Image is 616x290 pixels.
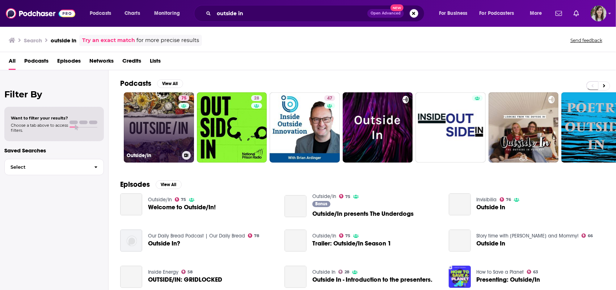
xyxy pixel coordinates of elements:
[588,234,593,238] span: 66
[591,5,607,21] button: Show profile menu
[150,55,161,70] span: Lists
[270,92,340,163] a: 47
[5,165,88,169] span: Select
[157,79,183,88] button: View All
[90,8,111,18] span: Podcasts
[4,147,104,154] p: Saved Searches
[248,234,260,238] a: 78
[201,5,431,22] div: Search podcasts, credits, & more...
[530,8,542,18] span: More
[338,270,350,274] a: 28
[591,5,607,21] img: User Profile
[181,270,193,274] a: 58
[149,8,189,19] button: open menu
[339,194,351,198] a: 75
[51,37,76,44] h3: outside in
[156,180,182,189] button: View All
[148,197,172,203] a: Outside/In
[120,230,142,252] img: Outside In?
[312,277,433,283] a: Outside In - Introduction to the presenters.
[120,180,182,189] a: EpisodesView All
[312,211,414,217] a: Outside/In presents The Underdogs
[315,202,327,206] span: Bonus
[124,92,194,163] a: 75Outside/In
[324,95,335,101] a: 47
[178,95,189,101] a: 75
[89,55,114,70] a: Networks
[197,92,267,163] a: 28
[4,159,104,175] button: Select
[371,12,401,15] span: Open Advanced
[339,234,351,238] a: 75
[214,8,367,19] input: Search podcasts, credits, & more...
[500,197,511,202] a: 76
[57,55,81,70] a: Episodes
[148,277,222,283] a: OUTSIDE/IN: GRIDLOCKED
[120,8,144,19] a: Charts
[120,79,183,88] a: PodcastsView All
[136,36,199,45] span: for more precise results
[527,270,539,274] a: 63
[477,204,506,210] a: Outside In
[312,240,391,247] a: Trailer: Outside/In Season 1
[120,266,142,288] a: OUTSIDE/IN: GRIDLOCKED
[475,8,525,19] button: open menu
[312,269,336,275] a: Outside In
[120,193,142,215] a: Welcome to Outside/In!
[120,79,151,88] h2: Podcasts
[345,195,350,198] span: 75
[284,230,307,252] a: Trailer: Outside/In Season 1
[533,270,538,274] span: 63
[11,115,68,121] span: Want to filter your results?
[591,5,607,21] span: Logged in as devinandrade
[181,198,186,201] span: 75
[122,55,141,70] a: Credits
[449,266,471,288] img: Presenting: Outside/In
[525,8,551,19] button: open menu
[449,230,471,252] a: Outside In
[154,8,180,18] span: Monitoring
[85,8,121,19] button: open menu
[312,193,336,199] a: Outside/In
[148,204,216,210] a: Welcome to Outside/In!
[148,240,180,247] a: Outside In?
[477,240,506,247] a: Outside In
[480,8,514,18] span: For Podcasters
[175,197,186,202] a: 75
[254,234,259,238] span: 78
[9,55,16,70] span: All
[11,123,68,133] span: Choose a tab above to access filters.
[345,234,350,238] span: 75
[148,233,245,239] a: Our Daily Bread Podcast | Our Daily Bread
[82,36,135,45] a: Try an exact match
[582,234,593,238] a: 66
[449,193,471,215] a: Outside In
[284,195,307,217] a: Outside/In presents The Underdogs
[345,270,349,274] span: 28
[148,269,178,275] a: Inside Energy
[367,9,404,18] button: Open AdvancedNew
[24,55,48,70] a: Podcasts
[477,269,524,275] a: How to Save a Planet
[24,37,42,44] h3: Search
[477,197,497,203] a: Invisibilia
[327,95,332,102] span: 47
[127,152,179,159] h3: Outside/In
[6,7,75,20] img: Podchaser - Follow, Share and Rate Podcasts
[125,8,140,18] span: Charts
[4,89,104,100] h2: Filter By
